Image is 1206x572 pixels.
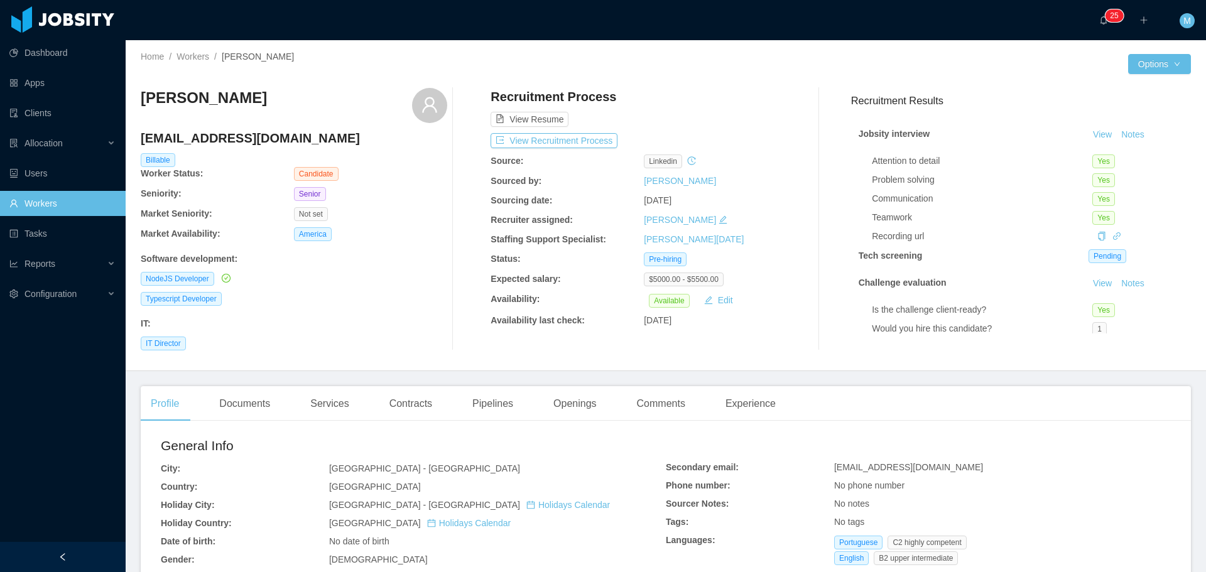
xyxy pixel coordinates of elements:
[141,88,267,108] h3: [PERSON_NAME]
[859,251,923,261] strong: Tech screening
[24,138,63,148] span: Allocation
[9,40,116,65] a: icon: pie-chartDashboard
[24,289,77,299] span: Configuration
[1092,154,1115,168] span: Yes
[427,518,511,528] a: icon: calendarHolidays Calendar
[329,536,389,546] span: No date of birth
[329,482,421,492] span: [GEOGRAPHIC_DATA]
[141,168,203,178] b: Worker Status:
[294,167,339,181] span: Candidate
[1116,276,1149,291] button: Notes
[872,211,1092,224] div: Teamwork
[1089,278,1116,288] a: View
[222,274,231,283] i: icon: check-circle
[644,154,682,168] span: linkedin
[666,499,729,509] b: Sourcer Notes:
[24,259,55,269] span: Reports
[161,463,180,473] b: City:
[1128,54,1191,74] button: Optionsicon: down
[834,499,869,509] span: No notes
[161,482,197,492] b: Country:
[161,436,666,456] h2: General Info
[9,70,116,95] a: icon: appstoreApps
[859,278,947,288] strong: Challenge evaluation
[491,234,606,244] b: Staffing Support Specialist:
[872,230,1092,243] div: Recording url
[491,294,540,304] b: Availability:
[9,221,116,246] a: icon: profileTasks
[872,303,1092,316] div: Is the challenge client-ready?
[644,315,671,325] span: [DATE]
[491,195,552,205] b: Sourcing date:
[1183,13,1191,28] span: M
[543,386,607,421] div: Openings
[141,272,214,286] span: NodeJS Developer
[141,129,447,147] h4: [EMAIL_ADDRESS][DOMAIN_NAME]
[161,500,215,510] b: Holiday City:
[1097,232,1106,240] i: icon: copy
[329,518,511,528] span: [GEOGRAPHIC_DATA]
[644,273,724,286] span: $5000.00 - $5500.00
[644,234,744,244] a: [PERSON_NAME][DATE]
[161,518,232,528] b: Holiday Country:
[379,386,442,421] div: Contracts
[1092,211,1115,225] span: Yes
[1089,129,1116,139] a: View
[141,318,151,328] b: IT :
[834,480,905,490] span: No phone number
[644,176,716,186] a: [PERSON_NAME]
[526,500,610,510] a: icon: calendarHolidays Calendar
[294,227,332,241] span: America
[491,254,520,264] b: Status:
[699,293,738,308] button: icon: editEdit
[872,322,1092,335] div: Would you hire this candidate?
[644,195,671,205] span: [DATE]
[687,156,696,165] i: icon: history
[1092,173,1115,187] span: Yes
[491,215,573,225] b: Recruiter assigned:
[141,51,164,62] a: Home
[874,551,958,565] span: B2 upper intermediate
[834,536,883,549] span: Portuguese
[427,519,436,527] i: icon: calendar
[666,517,688,527] b: Tags:
[491,112,568,127] button: icon: file-textView Resume
[462,386,523,421] div: Pipelines
[715,386,786,421] div: Experience
[1092,303,1115,317] span: Yes
[491,156,523,166] b: Source:
[329,463,520,473] span: [GEOGRAPHIC_DATA] - [GEOGRAPHIC_DATA]
[9,289,18,298] i: icon: setting
[888,536,966,549] span: C2 highly competent
[872,154,1092,168] div: Attention to detail
[141,386,189,421] div: Profile
[329,554,428,564] span: [DEMOGRAPHIC_DATA]
[491,114,568,124] a: icon: file-textView Resume
[644,252,687,266] span: Pre-hiring
[9,191,116,216] a: icon: userWorkers
[666,462,739,472] b: Secondary email:
[1105,9,1123,22] sup: 25
[9,139,18,148] i: icon: solution
[526,500,535,509] i: icon: calendar
[1099,16,1108,24] i: icon: bell
[214,51,217,62] span: /
[300,386,359,421] div: Services
[329,500,610,510] span: [GEOGRAPHIC_DATA] - [GEOGRAPHIC_DATA]
[141,229,220,239] b: Market Availability:
[141,292,222,306] span: Typescript Developer
[859,129,930,139] strong: Jobsity interview
[161,554,195,564] b: Gender:
[1114,9,1119,22] p: 5
[294,207,328,221] span: Not set
[834,462,983,472] span: [EMAIL_ADDRESS][DOMAIN_NAME]
[834,515,1171,529] div: No tags
[1112,232,1121,240] i: icon: link
[491,315,585,325] b: Availability last check:
[872,173,1092,186] div: Problem solving
[1092,192,1115,206] span: Yes
[1110,9,1114,22] p: 2
[1097,230,1106,243] div: Copy
[9,259,18,268] i: icon: line-chart
[666,480,731,490] b: Phone number:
